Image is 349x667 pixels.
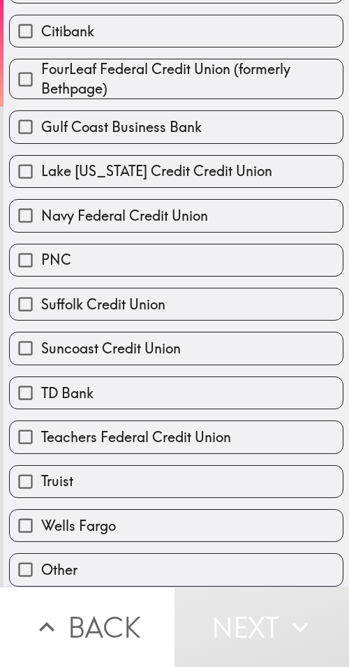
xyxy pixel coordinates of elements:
[41,471,73,491] span: Truist
[10,466,343,497] button: Truist
[41,250,71,270] span: PNC
[10,244,343,276] button: PNC
[10,377,343,409] button: TD Bank
[10,156,343,187] button: Lake [US_STATE] Credit Credit Union
[10,332,343,364] button: Suncoast Credit Union
[10,111,343,142] button: Gulf Coast Business Bank
[10,510,343,541] button: Wells Fargo
[41,339,181,358] span: Suncoast Credit Union
[41,22,94,41] span: Citibank
[41,59,343,98] span: FourLeaf Federal Credit Union (formerly Bethpage)
[41,383,94,403] span: TD Bank
[10,288,343,320] button: Suffolk Credit Union
[41,516,116,536] span: Wells Fargo
[174,587,349,667] button: Next
[10,15,343,47] button: Citibank
[10,200,343,231] button: Navy Federal Credit Union
[41,427,231,447] span: Teachers Federal Credit Union
[10,554,343,585] button: Other
[10,59,343,98] button: FourLeaf Federal Credit Union (formerly Bethpage)
[41,161,272,181] span: Lake [US_STATE] Credit Credit Union
[10,421,343,453] button: Teachers Federal Credit Union
[41,560,77,580] span: Other
[41,117,202,137] span: Gulf Coast Business Bank
[41,206,208,226] span: Navy Federal Credit Union
[41,295,165,314] span: Suffolk Credit Union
